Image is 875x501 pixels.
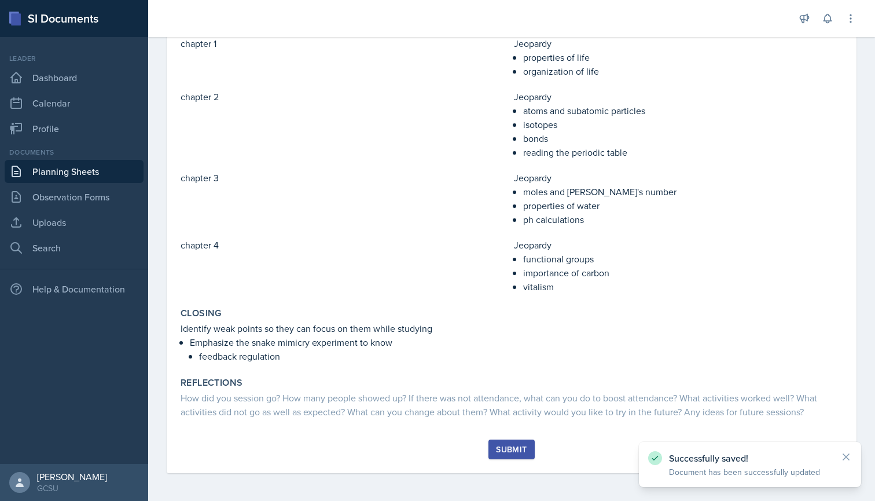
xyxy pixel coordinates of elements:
a: Profile [5,117,144,140]
div: [PERSON_NAME] [37,471,107,482]
p: Successfully saved! [669,452,831,464]
p: organization of life [523,64,843,78]
div: Documents [5,147,144,158]
p: chapter 4 [181,238,509,252]
a: Observation Forms [5,185,144,209]
p: Identify weak points so they can focus on them while studying [181,321,843,335]
p: Document has been successfully updated [669,466,831,478]
p: bonds [523,131,843,145]
p: isotopes [523,118,843,131]
a: Planning Sheets [5,160,144,183]
p: reading the periodic table [523,145,843,159]
p: importance of carbon [523,266,843,280]
p: vitalism [523,280,843,294]
p: Jeopardy [514,171,843,185]
p: Emphasize the snake mimicry experiment to know [190,335,843,349]
div: How did you session go? How many people showed up? If there was not attendance, what can you do t... [181,391,843,419]
p: functional groups [523,252,843,266]
p: properties of life [523,50,843,64]
p: moles and [PERSON_NAME]'s number [523,185,843,199]
label: Reflections [181,377,242,389]
button: Submit [488,440,534,459]
div: GCSU [37,482,107,494]
p: properties of water [523,199,843,213]
a: Calendar [5,92,144,115]
p: chapter 1 [181,36,509,50]
div: Submit [496,445,527,454]
p: Jeopardy [514,90,843,104]
label: Closing [181,308,222,319]
a: Dashboard [5,66,144,89]
div: Help & Documentation [5,277,144,301]
div: Leader [5,53,144,64]
a: Uploads [5,211,144,234]
p: chapter 3 [181,171,509,185]
p: Jeopardy [514,238,843,252]
a: Search [5,236,144,259]
p: ph calculations [523,213,843,226]
p: atoms and subatomic particles [523,104,843,118]
p: chapter 2 [181,90,509,104]
p: Jeopardy [514,36,843,50]
p: feedback regulation [199,349,843,363]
